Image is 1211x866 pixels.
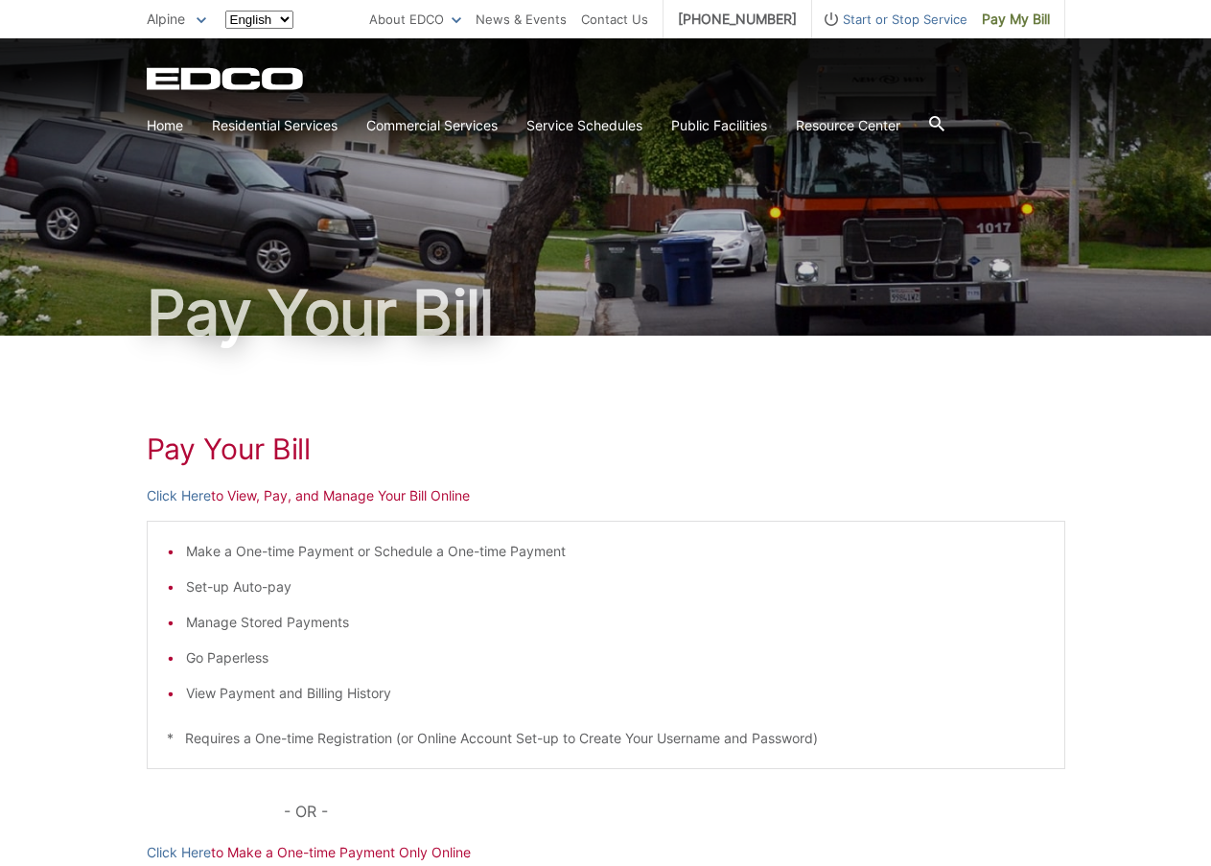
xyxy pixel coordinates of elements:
a: Contact Us [581,9,648,30]
li: Manage Stored Payments [186,612,1045,633]
a: Commercial Services [366,115,498,136]
p: - OR - [284,798,1064,825]
li: Set-up Auto-pay [186,576,1045,597]
a: Public Facilities [671,115,767,136]
a: News & Events [476,9,567,30]
h1: Pay Your Bill [147,432,1065,466]
li: Go Paperless [186,647,1045,668]
p: to View, Pay, and Manage Your Bill Online [147,485,1065,506]
a: Click Here [147,842,211,863]
a: EDCD logo. Return to the homepage. [147,67,306,90]
a: Service Schedules [526,115,642,136]
span: Pay My Bill [982,9,1050,30]
a: Click Here [147,485,211,506]
li: Make a One-time Payment or Schedule a One-time Payment [186,541,1045,562]
a: Home [147,115,183,136]
p: to Make a One-time Payment Only Online [147,842,1065,863]
span: Alpine [147,11,185,27]
a: Residential Services [212,115,338,136]
li: View Payment and Billing History [186,683,1045,704]
p: * Requires a One-time Registration (or Online Account Set-up to Create Your Username and Password) [167,728,1045,749]
a: About EDCO [369,9,461,30]
a: Resource Center [796,115,900,136]
h1: Pay Your Bill [147,282,1065,343]
select: Select a language [225,11,293,29]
